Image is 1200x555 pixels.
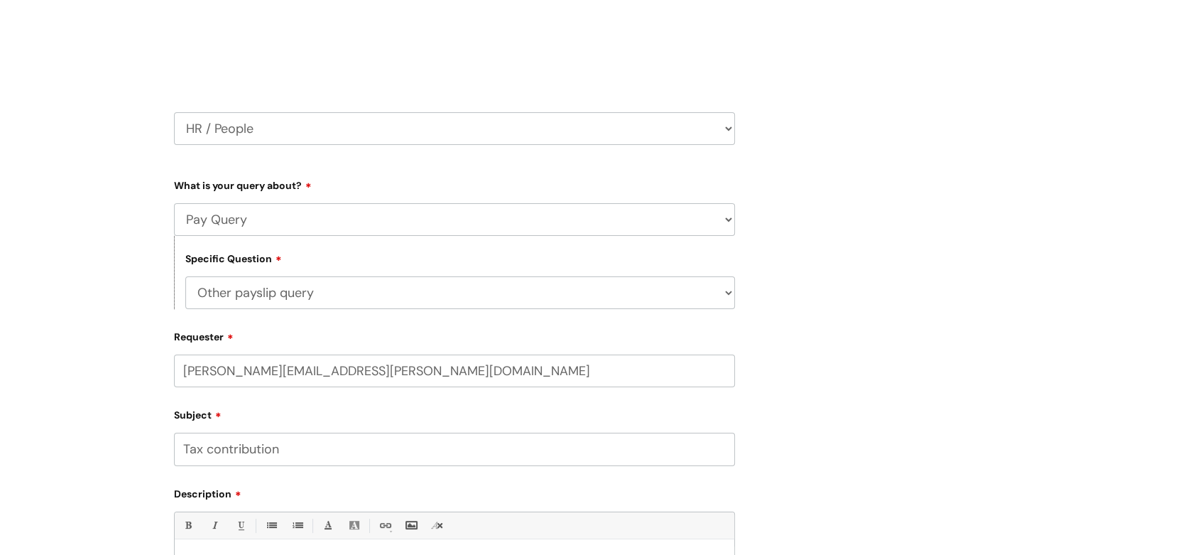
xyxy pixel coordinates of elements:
[231,517,249,534] a: Underline(Ctrl-U)
[174,326,735,343] label: Requester
[205,517,223,534] a: Italic (Ctrl-I)
[376,517,393,534] a: Link
[185,251,282,265] label: Specific Question
[174,355,735,387] input: Email
[402,517,420,534] a: Insert Image...
[288,517,306,534] a: 1. Ordered List (Ctrl-Shift-8)
[174,483,735,500] label: Description
[262,517,280,534] a: • Unordered List (Ctrl-Shift-7)
[428,517,446,534] a: Remove formatting (Ctrl-\)
[345,517,363,534] a: Back Color
[174,404,735,421] label: Subject
[179,517,197,534] a: Bold (Ctrl-B)
[174,40,735,66] h2: Select issue type
[174,175,735,192] label: What is your query about?
[319,517,337,534] a: Font Color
